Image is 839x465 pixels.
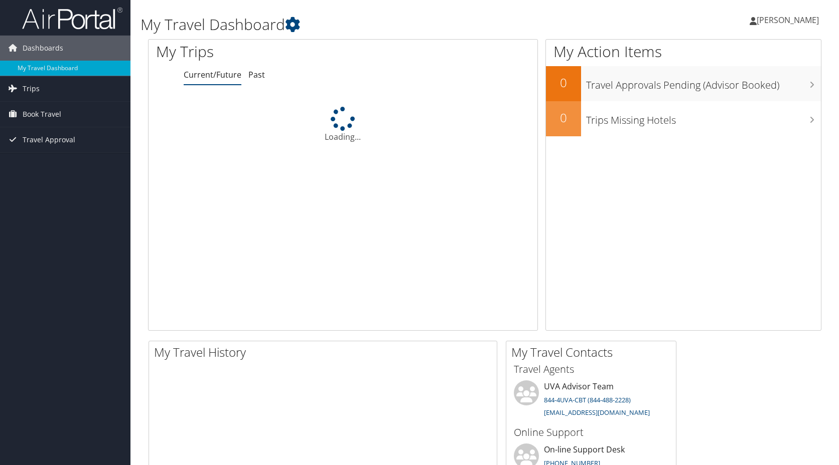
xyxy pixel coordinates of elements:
[757,15,819,26] span: [PERSON_NAME]
[509,380,673,421] li: UVA Advisor Team
[586,73,821,92] h3: Travel Approvals Pending (Advisor Booked)
[149,107,537,143] div: Loading...
[156,41,368,62] h1: My Trips
[23,76,40,101] span: Trips
[546,66,821,101] a: 0Travel Approvals Pending (Advisor Booked)
[750,5,829,35] a: [PERSON_NAME]
[546,109,581,126] h2: 0
[514,362,668,376] h3: Travel Agents
[546,41,821,62] h1: My Action Items
[23,102,61,127] span: Book Travel
[22,7,122,30] img: airportal-logo.png
[514,425,668,439] h3: Online Support
[23,36,63,61] span: Dashboards
[544,408,650,417] a: [EMAIL_ADDRESS][DOMAIN_NAME]
[544,395,631,404] a: 844-4UVA-CBT (844-488-2228)
[154,344,497,361] h2: My Travel History
[141,14,600,35] h1: My Travel Dashboard
[546,101,821,136] a: 0Trips Missing Hotels
[511,344,676,361] h2: My Travel Contacts
[23,127,75,152] span: Travel Approval
[546,74,581,91] h2: 0
[586,108,821,127] h3: Trips Missing Hotels
[248,69,265,80] a: Past
[184,69,241,80] a: Current/Future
